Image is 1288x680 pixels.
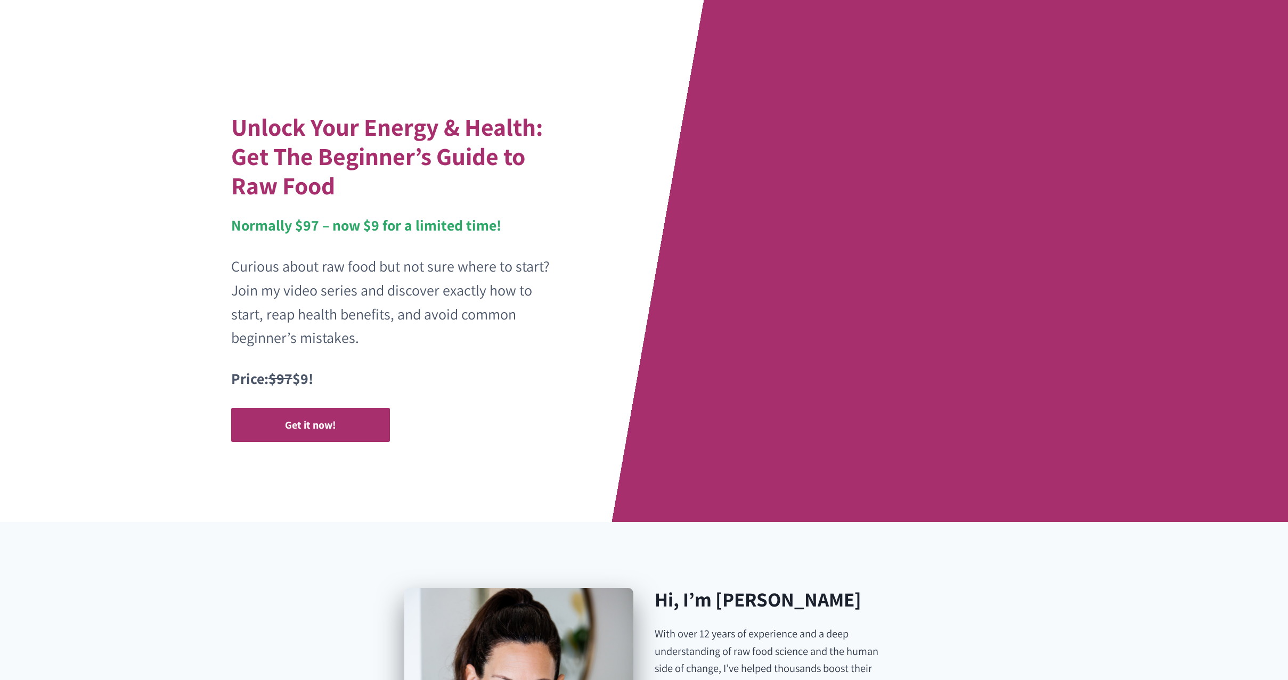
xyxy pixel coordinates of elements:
[655,588,884,612] h2: Hi, I’m [PERSON_NAME]
[268,368,292,388] s: $97
[231,408,390,442] a: Get it now!
[231,215,501,235] strong: Normally $97 – now $9 for a limited time!
[231,368,313,388] strong: Price: $9!
[285,418,336,432] strong: Get it now!
[231,255,553,350] p: Curious about raw food but not sure where to start? Join my video series and discover exactly how...
[231,112,553,200] h1: Unlock Your Energy & Health: Get The Beginner’s Guide to Raw Food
